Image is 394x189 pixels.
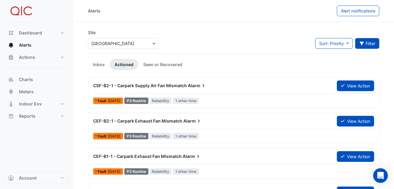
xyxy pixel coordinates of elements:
[124,98,148,104] div: P3 Routine
[108,134,121,138] span: Thu 14-Aug-2025 09:45 AEST
[138,59,187,70] a: Seen or Recovered
[319,41,344,46] span: Sort: Priority
[108,169,121,174] span: Thu 14-Aug-2025 09:45 AEST
[19,77,33,83] span: Charts
[5,98,68,110] button: Indoor Env
[5,172,68,184] button: Account
[98,134,108,138] span: Fault
[8,42,14,48] app-icon: Alerts
[150,98,172,104] span: Reliability
[124,133,148,139] div: P3 Routine
[5,86,68,98] button: Meters
[5,27,68,39] button: Dashboard
[19,101,42,107] span: Indoor Env
[183,118,202,124] span: Alarm
[5,73,68,86] button: Charts
[337,5,379,16] button: Alert notifications
[19,89,34,95] span: Meters
[337,116,374,127] button: View Action
[8,77,14,83] app-icon: Charts
[19,42,31,48] span: Alerts
[341,8,375,13] span: Alert notifications
[173,168,199,175] span: 1 other time
[337,151,374,162] button: View Action
[19,30,42,36] span: Dashboard
[124,168,148,175] div: P3 Routine
[88,29,96,36] label: Site
[5,110,68,122] button: Reports
[188,83,206,89] span: Alarm
[8,113,14,119] app-icon: Reports
[110,59,138,70] a: Actioned
[19,113,35,119] span: Reports
[98,170,108,173] span: Fault
[7,5,35,17] img: Company Logo
[19,54,35,60] span: Actions
[108,98,121,103] span: Thu 14-Aug-2025 09:45 AEST
[315,38,353,49] button: Sort: Priority
[183,153,201,159] span: Alarm
[5,39,68,51] button: Alerts
[19,175,37,181] span: Account
[93,154,182,159] span: CEF-B1-1 - Carpark Exhaust Fan Mismatch
[88,8,100,14] div: Alerts
[8,101,14,107] app-icon: Indoor Env
[373,168,388,183] div: Open Intercom Messenger
[355,38,380,49] button: Filter
[337,80,374,91] button: View Action
[150,168,172,175] span: Reliability
[5,51,68,63] button: Actions
[8,89,14,95] app-icon: Meters
[173,133,199,139] span: 1 other time
[93,83,187,88] span: CSF-B2-1 - Carpark Supply Air Fan Mismatch
[98,99,108,103] span: Fault
[8,54,14,60] app-icon: Actions
[150,133,172,139] span: Reliability
[8,30,14,36] app-icon: Dashboard
[88,59,110,70] a: Inbox
[173,98,199,104] span: 1 other time
[93,118,182,123] span: CEF-B2-1 - Carpark Exhaust Fan Mismatch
